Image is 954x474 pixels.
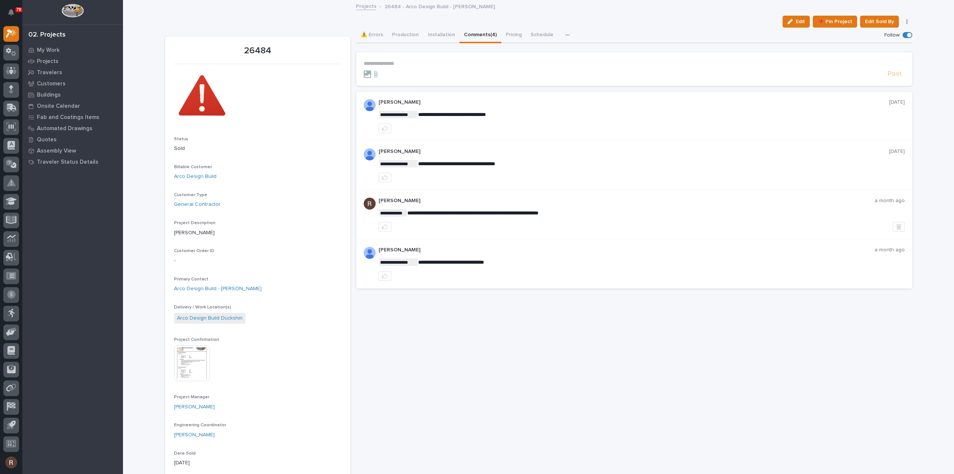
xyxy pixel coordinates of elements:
button: Post [885,70,905,78]
p: a month ago [875,247,905,253]
p: Onsite Calendar [37,103,80,110]
button: Edit [783,16,810,28]
a: Buildings [22,89,123,100]
button: Notifications [3,4,19,20]
img: Workspace Logo [61,4,83,18]
span: Delivery / Work Location(s) [174,305,231,310]
p: Customers [37,81,66,87]
p: Buildings [37,92,61,98]
button: Production [388,28,423,43]
p: [PERSON_NAME] [379,148,889,155]
span: Status [174,137,188,141]
button: Edit Sold By [860,16,899,28]
span: Customer Order ID [174,249,214,253]
p: Travelers [37,69,62,76]
a: Fab and Coatings Items [22,112,123,123]
p: - [174,257,341,265]
a: Onsite Calendar [22,100,123,112]
img: AD5-WCmqz5_Kcnfb-JNJs0Fv3qBS0Jz1bxG2p1UShlkZ8J-3JKvvASxRW6Lr0wxC8O3POQnnEju8qItGG9E5Uxbglh-85Yquq... [364,148,376,160]
img: T25lEzG6kZSKWDPvmgeE9hC8WM6NrUMIw3T_sOCrUDA [174,69,230,125]
p: Follow [884,32,900,38]
a: Customers [22,78,123,89]
span: Customer Type [174,193,207,197]
p: 78 [16,7,21,12]
p: [PERSON_NAME] [379,99,889,106]
a: Quotes [22,134,123,145]
p: My Work [37,47,60,54]
a: Arco Design Build - [PERSON_NAME] [174,285,262,293]
a: Arco Design Build [174,173,217,181]
p: [DATE] [889,148,905,155]
span: Primary Contact [174,277,208,282]
p: [DATE] [889,99,905,106]
p: Quotes [37,136,57,143]
button: Installation [423,28,459,43]
button: 📌 Pin Project [813,16,857,28]
p: [DATE] [174,459,341,467]
span: Project Confirmation [174,338,219,342]
span: Billable Customer [174,165,212,169]
a: Automated Drawings [22,123,123,134]
button: like this post [379,271,391,281]
p: [PERSON_NAME] [174,229,341,237]
span: Date Sold [174,451,196,456]
a: Arco Design Build Duckshin [177,314,243,322]
button: Comments (4) [459,28,501,43]
p: [PERSON_NAME] [379,247,875,253]
button: Delete post [893,222,905,232]
button: Schedule [526,28,558,43]
span: Engineering Coordinator [174,423,226,427]
a: My Work [22,44,123,56]
button: Pricing [501,28,526,43]
span: Project Description [174,221,215,225]
button: ⚠️ Errors [356,28,388,43]
a: Projects [22,56,123,67]
span: 📌 Pin Project [818,17,852,26]
a: Travelers [22,67,123,78]
span: Edit [796,18,805,25]
img: AATXAJzQ1Gz112k1-eEngwrIHvmFm-wfF_dy1drktBUI=s96-c [364,198,376,210]
a: General Contractor [174,201,221,208]
p: Projects [37,58,59,65]
p: 26484 [174,45,341,56]
a: [PERSON_NAME] [174,403,215,411]
a: Assembly View [22,145,123,156]
p: Assembly View [37,148,76,154]
img: AD5-WCmqz5_Kcnfb-JNJs0Fv3qBS0Jz1bxG2p1UShlkZ8J-3JKvvASxRW6Lr0wxC8O3POQnnEju8qItGG9E5Uxbglh-85Yquq... [364,247,376,259]
button: like this post [379,222,391,232]
a: Projects [356,1,376,10]
div: 02. Projects [28,31,66,39]
p: Traveler Status Details [37,159,98,166]
p: Sold [174,145,341,153]
p: Automated Drawings [37,125,92,132]
button: like this post [379,123,391,133]
img: AD5-WCmqz5_Kcnfb-JNJs0Fv3qBS0Jz1bxG2p1UShlkZ8J-3JKvvASxRW6Lr0wxC8O3POQnnEju8qItGG9E5Uxbglh-85Yquq... [364,99,376,111]
a: Traveler Status Details [22,156,123,167]
p: [PERSON_NAME] [379,198,875,204]
button: like this post [379,173,391,182]
span: Post [888,70,902,78]
div: Notifications78 [9,9,19,21]
button: users-avatar [3,455,19,470]
p: 26484 - Arco Design Build - [PERSON_NAME] [385,2,495,10]
a: [PERSON_NAME] [174,431,215,439]
p: a month ago [875,198,905,204]
span: Project Manager [174,395,209,399]
span: Edit Sold By [865,17,894,26]
p: Fab and Coatings Items [37,114,99,121]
